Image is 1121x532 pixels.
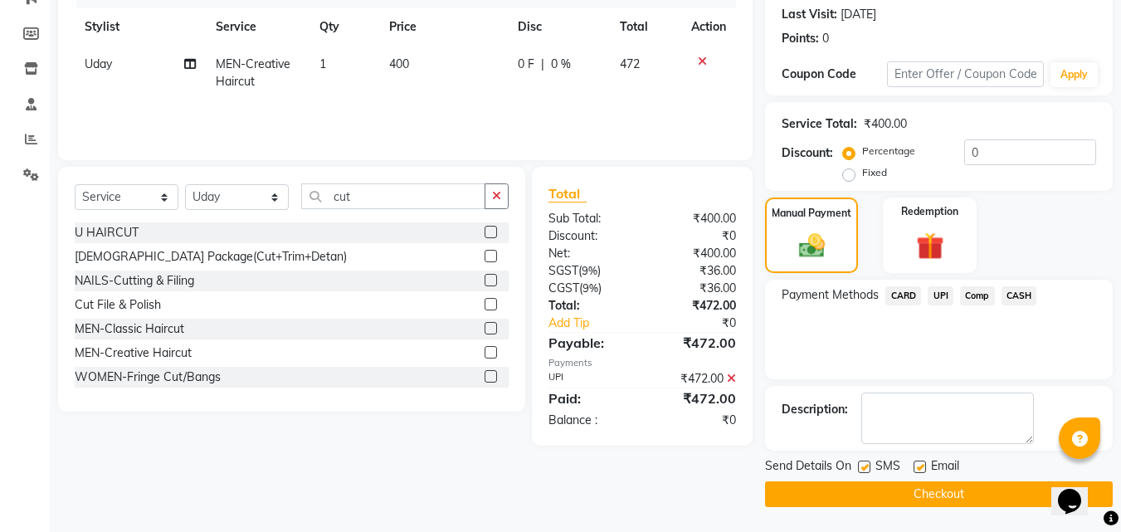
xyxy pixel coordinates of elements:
label: Percentage [862,144,915,159]
span: Uday [85,56,112,71]
div: ₹400.00 [864,115,907,133]
span: Email [931,457,959,478]
input: Search or Scan [301,183,485,209]
div: ₹472.00 [642,370,748,388]
span: 400 [389,56,409,71]
button: Checkout [765,481,1113,507]
th: Action [681,8,736,46]
iframe: chat widget [1051,466,1104,515]
span: Send Details On [765,457,851,478]
span: | [541,56,544,73]
div: ₹400.00 [642,245,748,262]
div: Discount: [536,227,642,245]
div: ( ) [536,280,642,297]
span: 1 [319,56,326,71]
div: Points: [782,30,819,47]
label: Manual Payment [772,206,851,221]
th: Stylist [75,8,206,46]
div: NAILS-Cutting & Filing [75,272,194,290]
div: [DATE] [841,6,876,23]
span: 0 F [518,56,534,73]
span: Payment Methods [782,286,879,304]
div: ₹472.00 [642,333,748,353]
span: CARD [885,286,921,305]
span: 9% [582,281,598,295]
div: Paid: [536,388,642,408]
div: ₹0 [642,412,748,429]
span: SGST [548,263,578,278]
div: ₹0 [660,315,749,332]
th: Price [379,8,508,46]
div: ₹36.00 [642,262,748,280]
label: Fixed [862,165,887,180]
div: Payable: [536,333,642,353]
a: Add Tip [536,315,660,332]
th: Disc [508,8,610,46]
span: 9% [582,264,597,277]
th: Qty [309,8,379,46]
img: _gift.svg [908,229,953,263]
div: Payments [548,356,736,370]
div: ₹36.00 [642,280,748,297]
th: Service [206,8,310,46]
div: [DEMOGRAPHIC_DATA] Package(Cut+Trim+Detan) [75,248,347,266]
label: Redemption [901,204,958,219]
div: Service Total: [782,115,857,133]
span: CASH [1002,286,1037,305]
div: Description: [782,401,848,418]
button: Apply [1050,62,1098,87]
div: Discount: [782,144,833,162]
div: ₹472.00 [642,297,748,315]
div: Balance : [536,412,642,429]
span: SMS [875,457,900,478]
span: 0 % [551,56,571,73]
div: 0 [822,30,829,47]
input: Enter Offer / Coupon Code [887,61,1044,87]
div: UPI [536,370,642,388]
div: Sub Total: [536,210,642,227]
span: MEN-Creative Haircut [216,56,290,89]
span: CGST [548,281,579,295]
span: UPI [928,286,953,305]
span: Comp [960,286,995,305]
img: _cash.svg [791,231,833,261]
div: Net: [536,245,642,262]
span: Total [548,185,587,203]
div: ₹472.00 [642,388,748,408]
div: Last Visit: [782,6,837,23]
th: Total [610,8,682,46]
span: 472 [620,56,640,71]
div: MEN-Creative Haircut [75,344,192,362]
div: ₹400.00 [642,210,748,227]
div: Total: [536,297,642,315]
div: ( ) [536,262,642,280]
div: U HAIRCUT [75,224,139,242]
div: MEN-Classic Haircut [75,320,184,338]
div: WOMEN-Fringe Cut/Bangs [75,368,221,386]
div: Cut File & Polish [75,296,161,314]
div: ₹0 [642,227,748,245]
div: Coupon Code [782,66,886,83]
